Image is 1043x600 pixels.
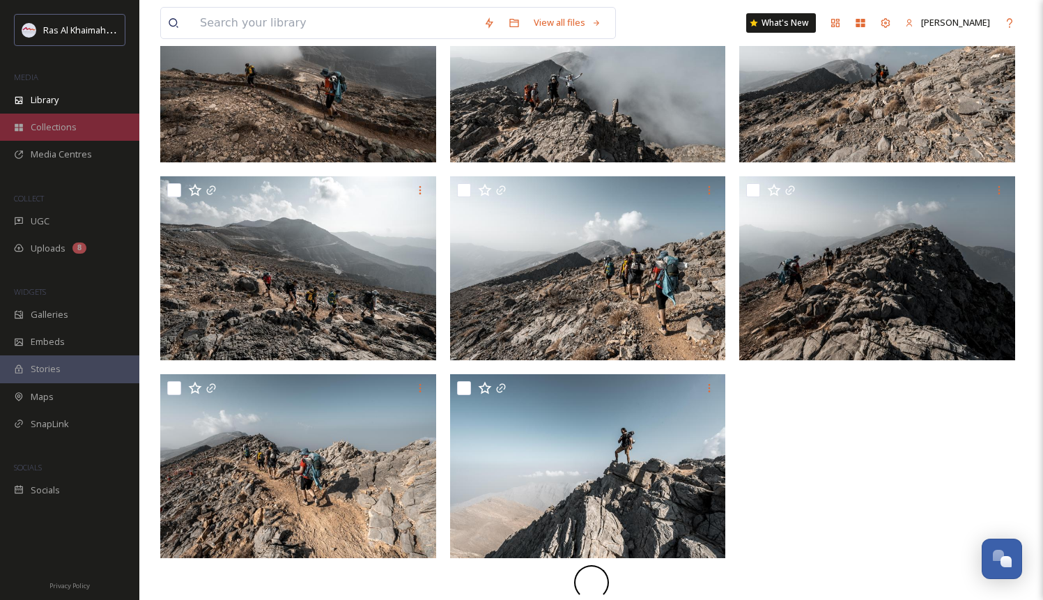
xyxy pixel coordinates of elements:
[49,581,90,590] span: Privacy Policy
[921,16,990,29] span: [PERSON_NAME]
[31,93,59,107] span: Library
[160,374,436,558] img: Highlander 2021.jpg
[14,286,46,297] span: WIDGETS
[982,539,1022,579] button: Open Chat
[14,72,38,82] span: MEDIA
[193,8,477,38] input: Search your library
[14,193,44,203] span: COLLECT
[14,462,42,472] span: SOCIALS
[31,335,65,348] span: Embeds
[160,176,436,360] img: Highlander 2021.jpg
[31,121,77,134] span: Collections
[898,9,997,36] a: [PERSON_NAME]
[31,362,61,376] span: Stories
[72,243,86,254] div: 8
[527,9,608,36] a: View all files
[31,148,92,161] span: Media Centres
[31,308,68,321] span: Galleries
[22,23,36,37] img: Logo_RAKTDA_RGB-01.png
[31,484,60,497] span: Socials
[49,576,90,593] a: Privacy Policy
[31,390,54,403] span: Maps
[450,176,726,360] img: Highlander 2021.jpg
[31,215,49,228] span: UGC
[450,374,726,558] img: Highlander 2021.jpg
[43,23,240,36] span: Ras Al Khaimah Tourism Development Authority
[31,242,65,255] span: Uploads
[746,13,816,33] a: What's New
[739,176,1015,360] img: Highlander 2021.jpg
[31,417,69,431] span: SnapLink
